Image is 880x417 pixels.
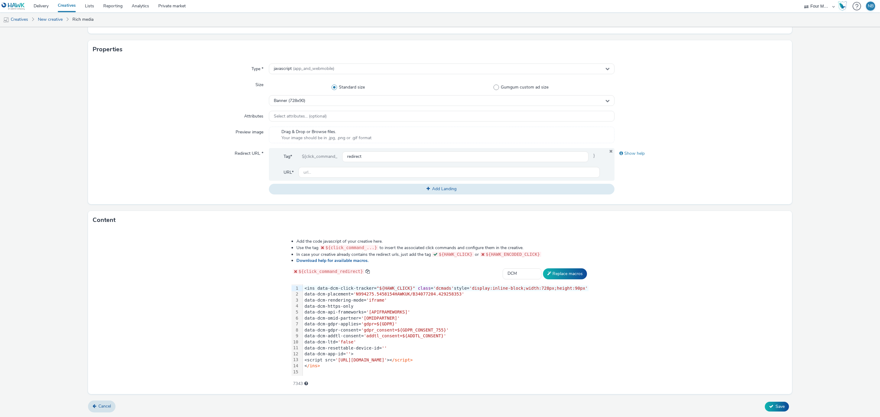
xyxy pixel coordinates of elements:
[307,363,320,368] span: /ins>
[291,345,299,351] div: 11
[293,66,334,71] span: (app_and_webmobile)
[303,303,588,310] div: data-dcm-https-only
[361,316,400,321] span: '[OMIDPARTNER]'
[274,66,334,71] span: javascript
[291,357,299,363] div: 13
[339,84,365,90] span: Standard size
[418,286,431,291] span: class
[377,286,415,291] span: "${HAWK_CLICK}"
[291,339,299,345] div: 10
[486,252,540,257] span: ${HAWK_ENCODED_CLICK}
[242,111,266,119] label: Attributes
[69,12,97,27] a: Rich media
[291,285,299,292] div: 1
[838,1,847,11] img: Hawk Academy
[281,129,372,135] span: Drag & Drop or Browse files.
[291,363,299,369] div: 14
[281,135,372,141] span: Your image should be in .jpg, .png or .gif format
[303,351,588,357] div: data-dcm-app-id= >
[299,167,600,178] input: url...
[249,63,266,72] label: Type *
[291,333,299,339] div: 9
[291,321,299,327] div: 7
[382,346,387,350] span: ''
[614,148,787,159] div: Show help
[232,148,266,157] label: Redirect URL *
[501,84,548,90] span: Gumgum custom ad size
[776,404,785,409] span: Save
[346,351,351,356] span: ''
[291,309,299,315] div: 5
[432,186,457,192] span: Add Landing
[98,403,111,409] span: Cancel
[88,401,116,412] a: Cancel
[297,151,342,162] div: ${click_command_
[303,327,588,333] div: data-dcm-gdpr-consent=
[299,269,363,274] span: ${click_command_redirect}
[269,184,614,194] button: Add Landing
[588,151,600,162] span: }
[233,127,266,135] label: Preview image
[303,363,588,369] div: <
[392,357,413,362] span: /script>
[296,238,588,245] li: Add the code javascript of your creative here.
[366,298,387,303] span: 'iframe'
[296,245,588,251] li: Use the tag to insert the associated click commands and configure them in the creative.
[361,328,449,332] span: 'gdpr_consent=${GDPR_CONSENT_755}'
[303,333,588,339] div: data-dcm-addtl-consent=
[296,251,588,258] li: In case your creative already contains the redirect urls, just add the tag or
[354,292,464,296] span: 'N994275.5458154HAWKUK/B34077204.429258353'
[469,286,588,291] span: 'display:inline-block;width:728px;height:90px'
[93,45,123,54] h3: Properties
[291,351,299,357] div: 12
[303,345,588,351] div: data-dcm-resettable-device-id=
[2,2,25,10] img: undefined Logo
[303,285,588,292] div: <ins data-dcm-click-tracker= = style=
[439,252,472,257] span: ${HAWK_CLICK}
[365,269,370,274] span: copy to clipboard
[361,321,397,326] span: 'gdpr=${GDPR}'
[274,114,327,119] span: Select attributes... (optional)
[93,216,116,225] h3: Content
[765,402,789,412] button: Save
[338,339,356,344] span: 'false'
[433,286,454,291] span: 'dcmads'
[303,291,588,297] div: data-dcm-placement=
[303,339,588,345] div: data-dcm-ltd=
[291,369,299,375] div: 15
[366,310,410,314] span: '[APIFRAMEWORKS]'
[291,327,299,333] div: 8
[291,291,299,297] div: 2
[543,268,587,279] button: Replace macros
[303,321,588,327] div: data-dcm-gdpr-applies=
[868,2,874,11] div: NB
[253,79,266,88] label: Size
[296,258,371,263] a: Download help for available macros.
[303,297,588,303] div: data-dcm-rendering-mode=
[303,309,588,315] div: data-dcm-api-frameworks=
[291,303,299,309] div: 4
[303,315,588,321] div: data-dcm-omid-partner=
[838,1,849,11] a: Hawk Academy
[274,98,305,103] span: Banner (728x90)
[291,315,299,321] div: 6
[3,17,9,23] img: mobile
[291,297,299,303] div: 3
[35,12,66,27] a: New creative
[293,381,303,387] span: 7343
[304,381,308,387] div: Maximum recommended length: 3000 characters.
[303,357,588,363] div: <script src= ><
[325,245,377,250] span: ${click_command_...}
[364,333,446,338] span: 'addtl_consent=${ADDTL_CONSENT}'
[335,357,387,362] span: '[URL][DOMAIN_NAME]'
